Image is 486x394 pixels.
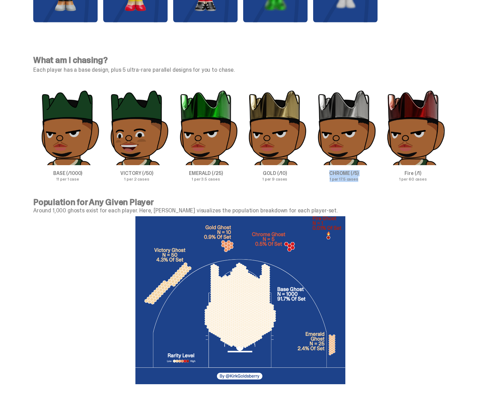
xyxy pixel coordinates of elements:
[379,177,448,181] p: 1 per 60 cases
[33,67,448,73] p: Each player has a base design, plus 5 ultra-rare parallel designs for you to chase.
[171,177,240,181] p: 1 per 3.5 cases
[171,90,240,165] img: Parallel%20Images-18.png
[102,177,171,181] p: 1 per 2 cases
[33,56,448,64] h4: What am I chasing?
[309,90,378,165] img: Parallel%20Images-20.png
[240,171,309,176] p: GOLD (/10)
[33,208,448,213] p: Around 1,000 ghosts exist for each player. Here, [PERSON_NAME] visualizes the population breakdow...
[33,90,102,165] img: Parallel%20Images-16.png
[102,90,171,165] img: Parallel%20Images-17.png
[33,198,448,206] p: Population for Any Given Player
[102,171,171,176] p: VICTORY (/50)
[309,171,378,176] p: CHROME (/5)
[240,177,309,181] p: 1 per 9 cases
[33,177,102,181] p: 11 per 1 case
[33,171,102,176] p: BASE (/1000)
[240,90,309,165] img: Parallel%20Images-19.png
[379,90,448,165] img: Parallel%20Images-21.png
[171,171,240,176] p: EMERALD (/25)
[309,177,378,181] p: 1 per 17.5 cases
[379,171,448,176] p: Fire (/1)
[135,216,345,384] img: Kirk%20Graphic%20with%20bg%20-%20NBA-13.png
